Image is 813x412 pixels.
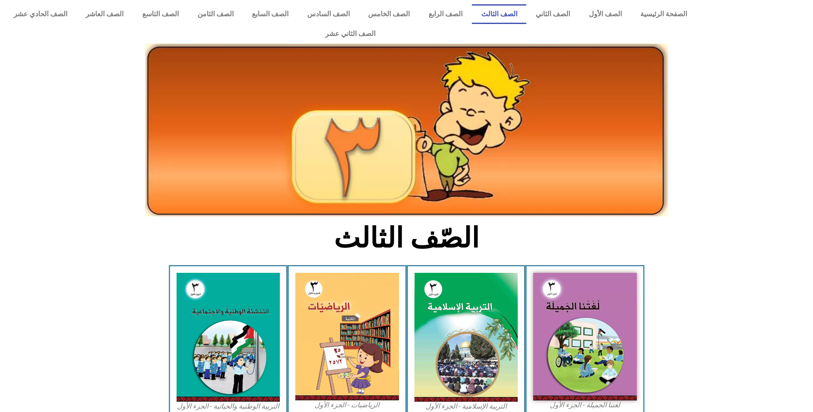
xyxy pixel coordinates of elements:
[533,400,637,410] figcaption: لغتنا الجميلة - الجزء الأول​
[295,400,399,410] figcaption: الرياضيات - الجزء الأول​
[265,221,548,255] h2: الصّف الثالث
[133,4,188,24] a: الصف التاسع
[188,4,243,24] a: الصف الثامن
[359,4,420,24] a: الصف الخامس
[4,24,696,44] a: الصف الثاني عشر
[177,402,280,411] figcaption: التربية الوطنية والحياتية - الجزء الأول​
[631,4,697,24] a: الصفحة الرئيسية
[243,4,298,24] a: الصف السابع
[414,402,518,411] figcaption: التربية الإسلامية - الجزء الأول
[472,4,527,24] a: الصف الثالث
[298,4,359,24] a: الصف السادس
[77,4,133,24] a: الصف العاشر
[419,4,472,24] a: الصف الرابع
[4,4,77,24] a: الصف الحادي عشر
[579,4,631,24] a: الصف الأول
[526,4,579,24] a: الصف الثاني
